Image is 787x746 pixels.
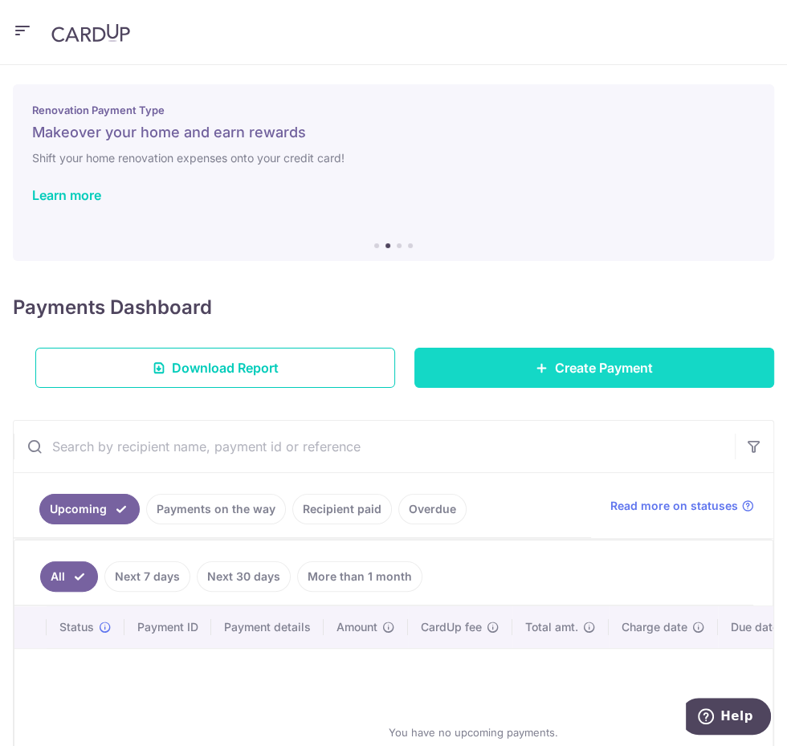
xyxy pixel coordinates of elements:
[32,123,755,142] h5: Makeover your home and earn rewards
[104,561,190,592] a: Next 7 days
[197,561,291,592] a: Next 30 days
[297,561,422,592] a: More than 1 month
[525,619,578,635] span: Total amt.
[13,293,212,322] h4: Payments Dashboard
[398,494,467,524] a: Overdue
[40,561,98,592] a: All
[51,23,130,43] img: CardUp
[421,619,482,635] span: CardUp fee
[32,104,755,116] p: Renovation Payment Type
[14,421,735,472] input: Search by recipient name, payment id or reference
[32,187,101,203] a: Learn more
[622,619,687,635] span: Charge date
[172,358,279,377] span: Download Report
[146,494,286,524] a: Payments on the way
[211,606,324,648] th: Payment details
[686,698,771,738] iframe: Opens a widget where you can find more information
[610,498,738,514] span: Read more on statuses
[59,619,94,635] span: Status
[610,498,754,514] a: Read more on statuses
[39,494,140,524] a: Upcoming
[124,606,211,648] th: Payment ID
[555,358,653,377] span: Create Payment
[292,494,392,524] a: Recipient paid
[414,348,774,388] a: Create Payment
[32,149,755,168] h6: Shift your home renovation expenses onto your credit card!
[731,619,779,635] span: Due date
[35,348,395,388] a: Download Report
[336,619,377,635] span: Amount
